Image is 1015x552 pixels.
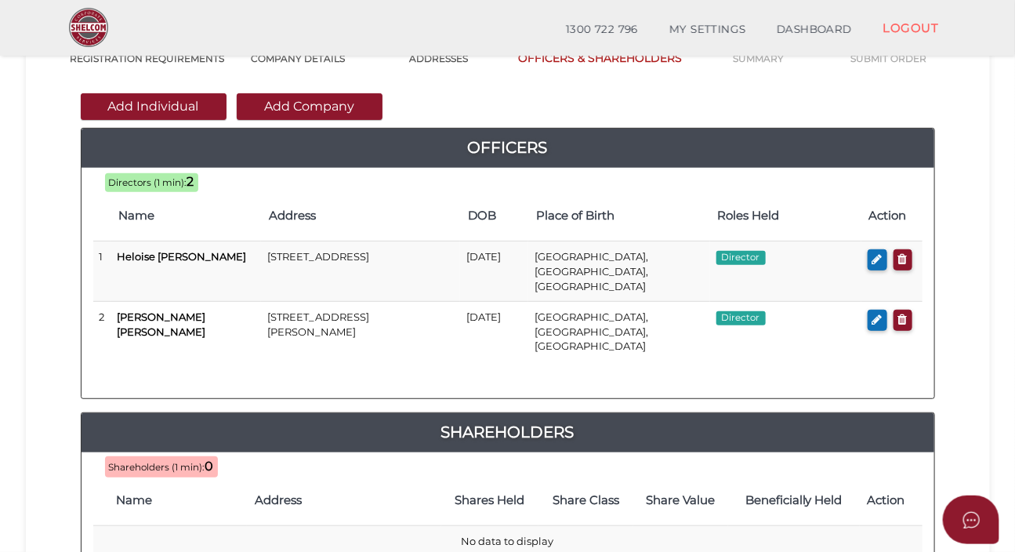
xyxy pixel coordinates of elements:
[109,462,205,473] span: Shareholders (1 min):
[82,419,934,445] a: Shareholders
[716,251,766,265] span: Director
[449,494,531,507] h4: Shares Held
[109,177,187,188] span: Directors (1 min):
[261,302,460,361] td: [STREET_ADDRESS][PERSON_NAME]
[869,209,915,223] h4: Action
[460,302,528,361] td: [DATE]
[237,93,382,120] button: Add Company
[81,93,227,120] button: Add Individual
[868,12,955,44] a: LOGOUT
[82,135,934,160] a: Officers
[528,241,710,302] td: [GEOGRAPHIC_DATA], [GEOGRAPHIC_DATA], [GEOGRAPHIC_DATA]
[269,209,452,223] h4: Address
[868,494,915,507] h4: Action
[641,494,720,507] h4: Share Value
[118,250,247,263] b: Heloise [PERSON_NAME]
[943,496,999,544] button: Open asap
[261,241,460,302] td: [STREET_ADDRESS]
[550,14,654,45] a: 1300 722 796
[528,302,710,361] td: [GEOGRAPHIC_DATA], [GEOGRAPHIC_DATA], [GEOGRAPHIC_DATA]
[654,14,762,45] a: MY SETTINGS
[716,311,766,325] span: Director
[761,14,868,45] a: DASHBOARD
[255,494,433,507] h4: Address
[117,494,240,507] h4: Name
[187,174,194,189] b: 2
[536,209,702,223] h4: Place of Birth
[205,459,214,474] b: 0
[119,209,254,223] h4: Name
[736,494,851,507] h4: Beneficially Held
[718,209,854,223] h4: Roles Held
[93,302,111,361] td: 2
[93,241,111,302] td: 1
[460,241,528,302] td: [DATE]
[546,494,625,507] h4: Share Class
[468,209,520,223] h4: DOB
[118,310,206,338] b: [PERSON_NAME] [PERSON_NAME]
